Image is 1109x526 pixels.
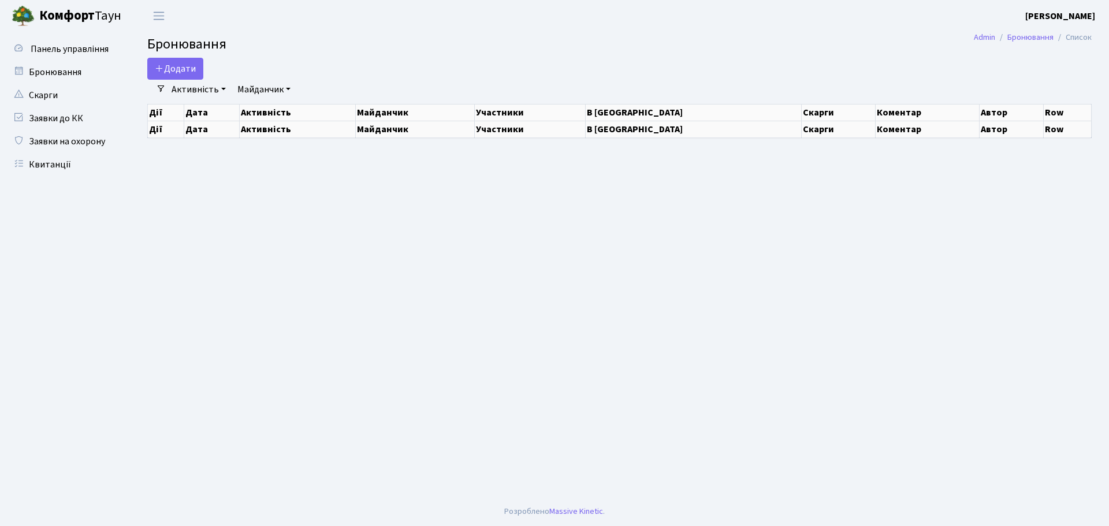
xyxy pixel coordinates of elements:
a: Бронювання [1007,31,1054,43]
th: Скарги [801,121,876,137]
th: Дата [184,121,240,137]
th: Активність [240,104,356,121]
a: Активність [167,80,230,99]
div: Розроблено . [504,505,605,518]
th: Участники [474,104,585,121]
th: Автор [979,104,1043,121]
b: Комфорт [39,6,95,25]
th: Дії [148,104,184,121]
th: Участники [474,121,585,137]
a: Квитанції [6,153,121,176]
th: Автор [979,121,1043,137]
span: Бронювання [147,34,226,54]
span: Таун [39,6,121,26]
th: Дії [148,121,184,137]
a: [PERSON_NAME] [1025,9,1095,23]
th: Коментар [876,104,979,121]
a: Admin [974,31,995,43]
a: Заявки на охорону [6,130,121,153]
a: Панель управління [6,38,121,61]
th: В [GEOGRAPHIC_DATA] [585,121,801,137]
b: [PERSON_NAME] [1025,10,1095,23]
a: Майданчик [233,80,295,99]
span: Панель управління [31,43,109,55]
th: Дата [184,104,240,121]
a: Бронювання [6,61,121,84]
a: Massive Kinetic [549,505,603,517]
nav: breadcrumb [957,25,1109,50]
li: Список [1054,31,1092,44]
button: Додати [147,58,203,80]
a: Скарги [6,84,121,107]
th: Коментар [876,121,979,137]
th: В [GEOGRAPHIC_DATA] [585,104,801,121]
th: Скарги [801,104,876,121]
th: Row [1043,104,1091,121]
img: logo.png [12,5,35,28]
th: Майданчик [356,121,474,137]
a: Заявки до КК [6,107,121,130]
th: Майданчик [356,104,474,121]
th: Активність [240,121,356,137]
th: Row [1043,121,1091,137]
button: Переключити навігацію [144,6,173,25]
